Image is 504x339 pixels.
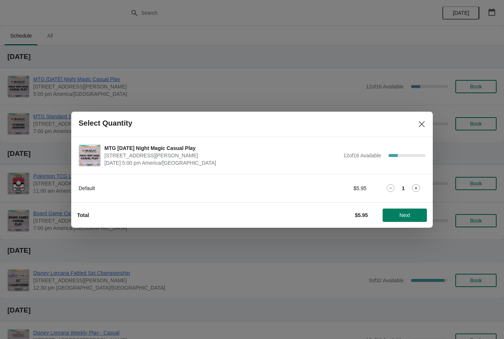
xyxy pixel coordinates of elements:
strong: Total [77,212,89,218]
span: [STREET_ADDRESS][PERSON_NAME] [104,152,339,159]
img: MTG Friday Night Magic Casual Play | 2040 Louetta Rd Ste I Spring, TX 77388 | October 3 | 5:00 pm... [79,145,100,166]
button: Next [383,209,427,222]
span: MTG [DATE] Night Magic Casual Play [104,144,339,152]
span: [DATE] 5:00 pm America/[GEOGRAPHIC_DATA] [104,159,339,167]
div: $5.95 [298,185,366,192]
span: Next [400,212,410,218]
span: 12 of 16 Available [343,153,381,158]
strong: 1 [402,185,405,192]
div: Default [79,185,283,192]
strong: $5.95 [355,212,368,218]
button: Close [415,118,428,131]
h2: Select Quantity [79,119,132,127]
